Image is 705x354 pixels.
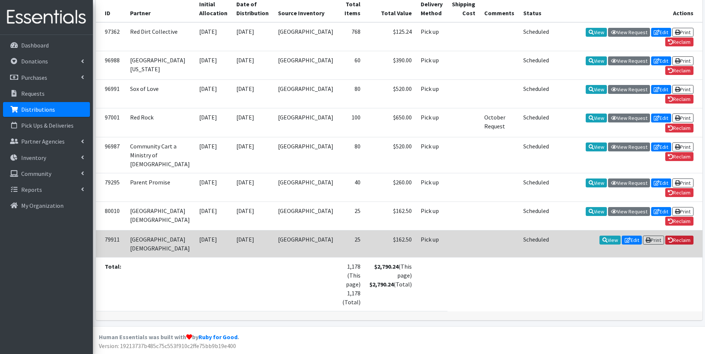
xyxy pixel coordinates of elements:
a: Inventory [3,150,90,165]
a: View Request [608,28,650,37]
a: View Request [608,85,650,94]
a: Edit [651,28,671,37]
a: Reclaim [665,66,693,75]
a: Pick Ups & Deliveries [3,118,90,133]
td: $125.24 [365,22,416,51]
td: [DATE] [232,173,273,201]
a: View Request [608,114,650,122]
a: View [586,56,607,65]
td: [GEOGRAPHIC_DATA] [274,201,338,230]
a: Print [672,114,693,122]
td: [DATE] [232,201,273,230]
a: Reclaim [665,236,693,245]
p: Donations [21,58,48,65]
td: Pick up [416,137,447,173]
p: Community [21,170,51,177]
td: Red Rock [126,108,195,137]
a: Community [3,166,90,181]
td: Scheduled [519,51,553,79]
a: View [586,178,607,187]
p: Pick Ups & Deliveries [21,122,74,129]
p: Requests [21,90,45,97]
a: View Request [608,142,650,151]
td: Scheduled [519,173,553,201]
td: Pick up [416,173,447,201]
td: 25 [338,201,365,230]
td: [DATE] [195,230,232,257]
a: Distributions [3,102,90,117]
td: [GEOGRAPHIC_DATA] [274,173,338,201]
td: (This page) (Total) [365,257,416,311]
td: Pick up [416,51,447,79]
a: View [586,28,607,37]
a: Print [672,85,693,94]
td: Scheduled [519,137,553,173]
a: Edit [651,178,671,187]
td: $520.00 [365,80,416,108]
a: View Request [608,178,650,187]
a: Print [672,207,693,216]
a: Print [643,236,664,245]
a: Print [672,142,693,151]
td: $650.00 [365,108,416,137]
p: My Organization [21,202,64,209]
a: Edit [651,85,671,94]
a: View [586,142,607,151]
td: [DATE] [195,51,232,79]
td: Scheduled [519,201,553,230]
a: Edit [651,207,671,216]
a: Reports [3,182,90,197]
a: Reclaim [665,217,693,226]
td: $260.00 [365,173,416,201]
a: View Request [608,56,650,65]
td: [DATE] [195,80,232,108]
td: [DATE] [195,108,232,137]
a: Print [672,28,693,37]
td: 1,178 (This page) 1,178 (Total) [338,257,365,311]
td: Pick up [416,230,447,257]
strong: Human Essentials was built with by . [99,333,239,341]
td: Sox of Love [126,80,195,108]
a: Purchases [3,70,90,85]
a: Partner Agencies [3,134,90,149]
td: Pick up [416,80,447,108]
a: Requests [3,86,90,101]
td: [DATE] [195,201,232,230]
td: [GEOGRAPHIC_DATA] [274,22,338,51]
a: Reclaim [665,37,693,46]
a: View [586,207,607,216]
a: Print [672,178,693,187]
p: Distributions [21,106,55,113]
td: [DATE] [232,51,273,79]
a: My Organization [3,198,90,213]
a: Donations [3,54,90,69]
a: View [599,236,621,245]
p: Dashboard [21,42,49,49]
td: [DATE] [232,137,273,173]
td: Scheduled [519,108,553,137]
a: Reclaim [665,124,693,132]
td: [GEOGRAPHIC_DATA][DEMOGRAPHIC_DATA] [126,201,195,230]
a: Reclaim [665,152,693,161]
td: Community Cart a Ministry of [DEMOGRAPHIC_DATA] [126,137,195,173]
td: $162.50 [365,230,416,257]
td: $162.50 [365,201,416,230]
td: Scheduled [519,80,553,108]
img: HumanEssentials [3,5,90,30]
td: 97362 [96,22,126,51]
a: Reclaim [665,95,693,104]
a: Edit [622,236,642,245]
td: 768 [338,22,365,51]
td: 40 [338,173,365,201]
td: 96991 [96,80,126,108]
td: [GEOGRAPHIC_DATA] [274,137,338,173]
td: 80010 [96,201,126,230]
td: [GEOGRAPHIC_DATA] [274,80,338,108]
td: [GEOGRAPHIC_DATA][DEMOGRAPHIC_DATA] [126,230,195,257]
td: [DATE] [232,230,273,257]
td: Scheduled [519,22,553,51]
td: [DATE] [232,80,273,108]
a: Reclaim [665,188,693,197]
td: 60 [338,51,365,79]
a: Edit [651,114,671,122]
